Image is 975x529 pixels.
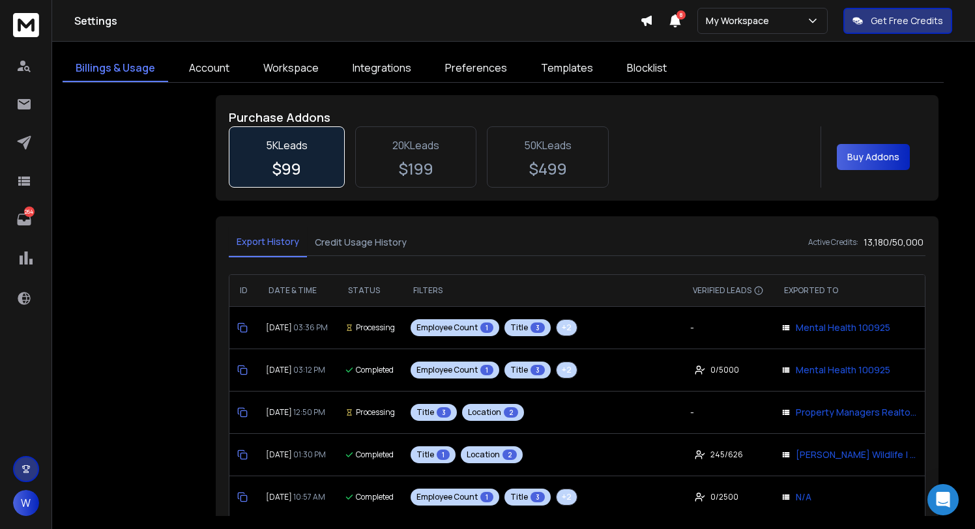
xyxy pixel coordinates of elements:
button: +2 [556,362,577,379]
a: 264 [11,207,37,233]
th: DATE & TIME [258,275,338,306]
span: 3 [437,407,451,418]
span: Title [510,365,528,375]
span: 2 [504,407,518,418]
div: Open Intercom Messenger [927,484,959,515]
span: completed [356,365,394,375]
p: [PERSON_NAME] Wildlife | Property Manger 092325 [796,448,917,461]
a: Templates [528,55,606,82]
p: Mental Health 100925 [796,321,890,334]
span: processing [356,407,395,418]
th: FILTERS [403,275,682,306]
span: Employee Count [416,492,478,502]
th: STATUS [338,275,403,306]
span: Title [510,322,528,333]
button: Get Free Credits [843,8,952,34]
span: 3 [531,322,545,333]
p: Get Free Credits [871,14,943,27]
p: 264 [24,207,35,217]
span: VERIFIED LEADS [693,285,751,296]
a: Workspace [250,55,332,82]
span: 0 / 2500 [710,492,738,502]
label: 5K Leads [229,126,345,188]
span: Location [468,407,501,418]
p: Mental Health 100925 [796,364,890,377]
span: processing [356,322,395,333]
h1: Purchase Addons [229,108,925,126]
span: Title [510,492,528,502]
span: 03:12 PM [293,364,325,375]
h3: [DATE] [266,365,330,375]
span: 1 [437,450,450,460]
span: 1 [480,322,493,333]
h1: Settings [74,13,640,29]
span: + 2 [562,365,572,375]
span: 01:30 PM [293,449,326,460]
p: $ 99 [272,161,301,177]
p: N/A [796,491,811,504]
p: - [690,321,694,334]
p: $ 199 [399,161,433,177]
span: + 2 [562,492,572,502]
span: + 2 [562,322,572,333]
span: 3 [531,365,545,375]
button: +2 [556,489,577,506]
button: N/A [781,484,811,510]
label: 20K Leads [355,126,476,188]
h3: [DATE] [266,450,330,460]
button: W [13,490,39,516]
span: Title [416,450,434,460]
a: Blocklist [614,55,680,82]
span: completed [356,450,394,460]
button: Export History [229,227,307,257]
span: 12:50 PM [293,407,325,418]
h3: [DATE] [266,492,330,502]
span: 1 [480,365,493,375]
a: Preferences [432,55,520,82]
h6: Active Credits: [808,237,858,248]
span: completed [356,492,394,502]
span: Title [416,407,434,418]
span: Location [467,450,500,460]
button: Mental Health 100925 [781,315,890,341]
a: Account [176,55,242,82]
h3: 13,180 / 50,000 [864,236,925,249]
h3: [DATE] [266,322,330,333]
span: 3 [531,492,545,502]
span: 1 [480,492,493,502]
a: Billings & Usage [63,55,168,82]
button: Mental Health 100925 [781,357,890,383]
button: Property Managers Realtors [781,399,917,425]
th: ID [229,275,258,306]
span: 03:36 PM [293,322,328,333]
button: Buy Addons [837,144,910,170]
span: 10:57 AM [293,491,325,502]
button: Credit Usage History [307,228,415,257]
span: 8 [677,10,686,20]
span: 2 [502,450,517,460]
h3: [DATE] [266,407,330,418]
button: [PERSON_NAME] Wildlife | Property Manger 092325 [781,442,917,468]
span: 0 / 5000 [710,365,739,375]
span: Employee Count [416,322,478,333]
p: - [690,406,694,419]
button: +2 [556,319,577,336]
p: Property Managers Realtors [796,406,917,419]
p: $ 499 [529,161,567,177]
span: 245 / 626 [710,450,743,460]
label: 50K Leads [487,126,609,188]
p: My Workspace [706,14,774,27]
th: EXPORTED TO [774,275,925,306]
a: Integrations [340,55,424,82]
span: Employee Count [416,365,478,375]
